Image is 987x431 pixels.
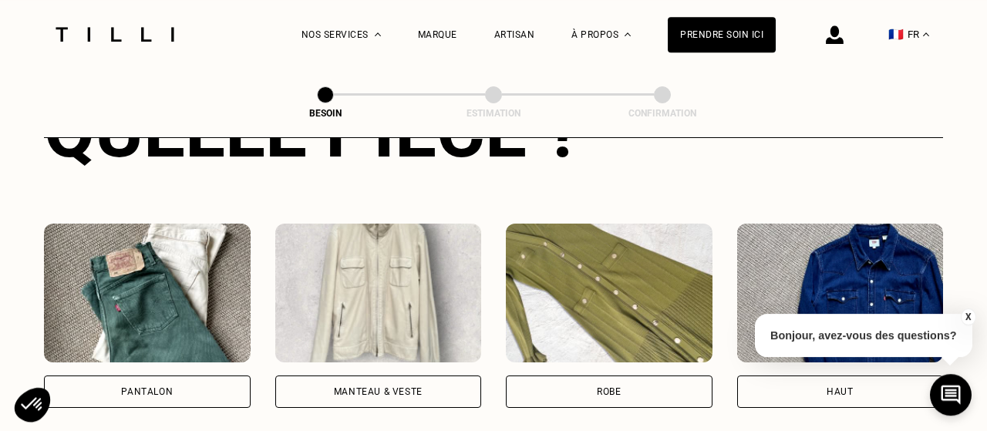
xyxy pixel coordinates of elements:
[121,387,173,396] div: Pantalon
[494,29,535,40] a: Artisan
[506,224,712,362] img: Tilli retouche votre Robe
[923,32,929,36] img: menu déroulant
[585,108,739,119] div: Confirmation
[597,387,621,396] div: Robe
[668,17,776,52] a: Prendre soin ici
[888,27,904,42] span: 🇫🇷
[737,224,944,362] img: Tilli retouche votre Haut
[375,32,381,36] img: Menu déroulant
[418,29,457,40] a: Marque
[248,108,403,119] div: Besoin
[275,224,482,362] img: Tilli retouche votre Manteau & Veste
[50,27,180,42] img: Logo du service de couturière Tilli
[416,108,571,119] div: Estimation
[44,224,251,362] img: Tilli retouche votre Pantalon
[827,387,853,396] div: Haut
[625,32,631,36] img: Menu déroulant à propos
[334,387,423,396] div: Manteau & Veste
[960,308,975,325] button: X
[755,314,972,357] p: Bonjour, avez-vous des questions?
[826,25,844,44] img: icône connexion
